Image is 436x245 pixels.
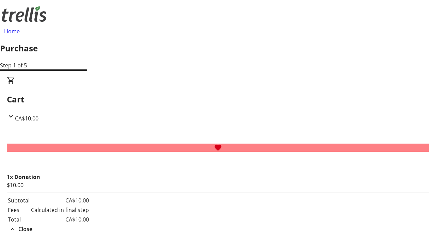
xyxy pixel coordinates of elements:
td: CA$10.00 [31,196,89,205]
td: Fees [7,206,30,214]
span: Close [18,225,32,233]
button: Close [7,225,35,233]
td: Calculated in final step [31,206,89,214]
div: $10.00 [7,181,429,189]
h2: Cart [7,93,429,105]
td: Subtotal [7,196,30,205]
div: CartCA$10.00 [7,76,429,122]
td: CA$10.00 [31,215,89,224]
div: CartCA$10.00 [7,122,429,233]
td: Total [7,215,30,224]
span: CA$10.00 [15,115,38,122]
strong: 1x Donation [7,173,40,181]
